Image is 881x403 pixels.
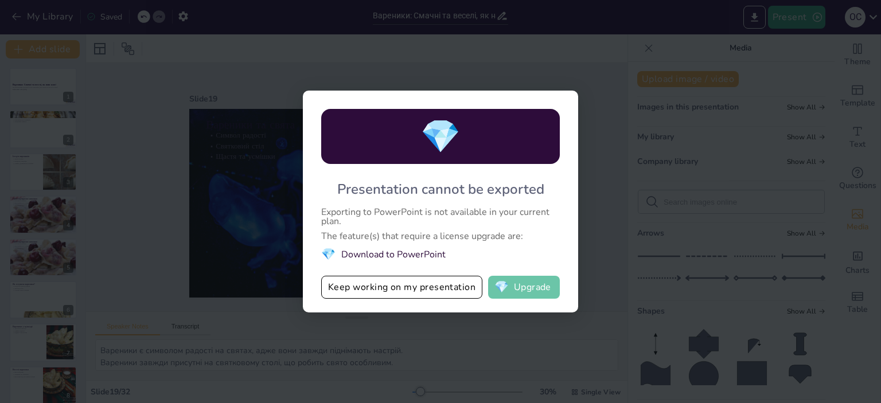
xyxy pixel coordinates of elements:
span: diamond [321,247,336,262]
div: Presentation cannot be exported [337,180,544,198]
div: The feature(s) that require a license upgrade are: [321,232,560,241]
span: diamond [494,281,509,293]
button: diamondUpgrade [488,276,560,299]
li: Download to PowerPoint [321,247,560,262]
span: diamond [420,115,461,159]
div: Exporting to PowerPoint is not available in your current plan. [321,208,560,226]
button: Keep working on my presentation [321,276,482,299]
